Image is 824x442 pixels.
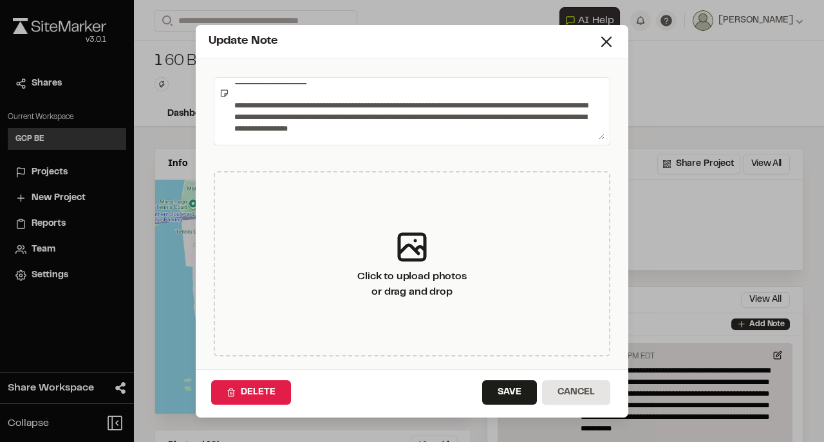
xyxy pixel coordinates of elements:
[542,380,610,405] button: Cancel
[211,380,291,405] button: Delete
[209,33,597,50] div: Update Note
[214,171,610,356] div: Click to upload photosor drag and drop
[482,380,537,405] button: Save
[357,269,466,300] div: Click to upload photos or drag and drop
